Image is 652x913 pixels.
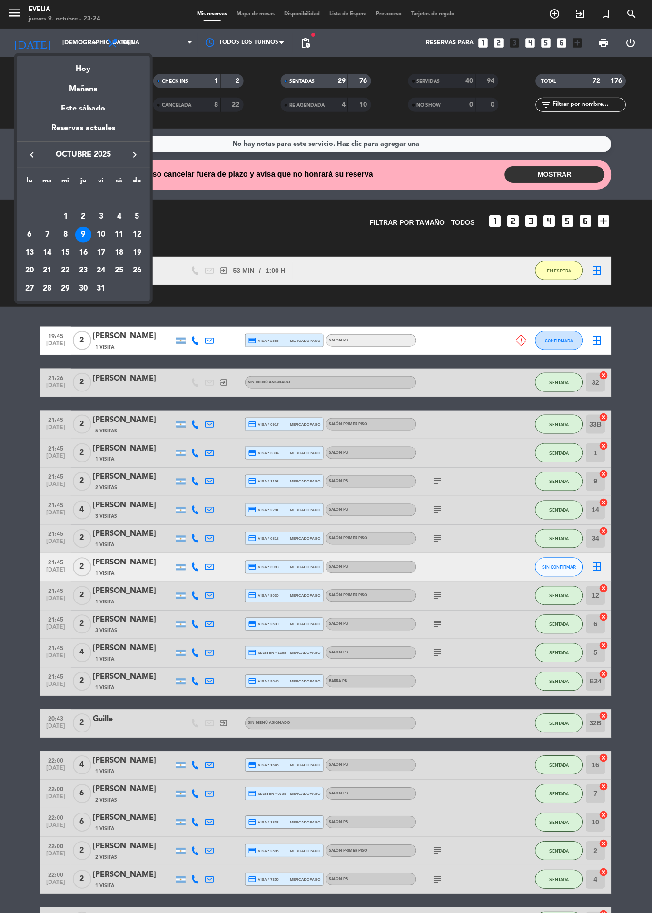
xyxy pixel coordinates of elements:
div: 21 [40,262,56,279]
th: lunes [20,175,39,190]
div: 13 [21,245,38,261]
td: 31 de octubre de 2025 [92,280,110,298]
div: 3 [93,209,109,225]
td: 16 de octubre de 2025 [74,244,92,262]
div: 12 [129,227,145,243]
div: Reservas actuales [17,122,150,141]
div: 20 [21,262,38,279]
td: 13 de octubre de 2025 [20,244,39,262]
td: 7 de octubre de 2025 [39,226,57,244]
div: 1 [57,209,73,225]
td: 24 de octubre de 2025 [92,262,110,280]
td: 18 de octubre de 2025 [110,244,128,262]
td: 22 de octubre de 2025 [56,262,74,280]
td: 4 de octubre de 2025 [110,208,128,226]
div: 23 [75,262,91,279]
th: domingo [128,175,146,190]
div: 4 [111,209,127,225]
div: Este sábado [17,95,150,122]
div: 26 [129,262,145,279]
td: 25 de octubre de 2025 [110,262,128,280]
td: 28 de octubre de 2025 [39,280,57,298]
div: 18 [111,245,127,261]
div: 19 [129,245,145,261]
div: 6 [21,227,38,243]
td: 30 de octubre de 2025 [74,280,92,298]
div: 31 [93,281,109,297]
td: 17 de octubre de 2025 [92,244,110,262]
td: 5 de octubre de 2025 [128,208,146,226]
div: 9 [75,227,91,243]
span: octubre 2025 [40,149,126,161]
div: 11 [111,227,127,243]
div: 14 [40,245,56,261]
div: 10 [93,227,109,243]
div: 16 [75,245,91,261]
div: 17 [93,245,109,261]
td: 14 de octubre de 2025 [39,244,57,262]
td: 19 de octubre de 2025 [128,244,146,262]
th: jueves [74,175,92,190]
td: 11 de octubre de 2025 [110,226,128,244]
td: 6 de octubre de 2025 [20,226,39,244]
div: Hoy [17,56,150,75]
button: keyboard_arrow_left [23,149,40,161]
div: 28 [40,281,56,297]
i: keyboard_arrow_right [129,149,140,161]
td: 20 de octubre de 2025 [20,262,39,280]
div: 7 [40,227,56,243]
div: 15 [57,245,73,261]
div: 29 [57,281,73,297]
td: 8 de octubre de 2025 [56,226,74,244]
div: 24 [93,262,109,279]
td: 15 de octubre de 2025 [56,244,74,262]
td: 9 de octubre de 2025 [74,226,92,244]
td: 1 de octubre de 2025 [56,208,74,226]
button: keyboard_arrow_right [126,149,143,161]
td: 2 de octubre de 2025 [74,208,92,226]
div: 22 [57,262,73,279]
th: martes [39,175,57,190]
div: 25 [111,262,127,279]
td: 23 de octubre de 2025 [74,262,92,280]
td: OCT. [20,190,146,208]
div: 30 [75,281,91,297]
td: 26 de octubre de 2025 [128,262,146,280]
td: 27 de octubre de 2025 [20,280,39,298]
td: 12 de octubre de 2025 [128,226,146,244]
td: 29 de octubre de 2025 [56,280,74,298]
div: 27 [21,281,38,297]
th: sábado [110,175,128,190]
div: 5 [129,209,145,225]
div: Mañana [17,76,150,95]
div: 2 [75,209,91,225]
th: viernes [92,175,110,190]
td: 10 de octubre de 2025 [92,226,110,244]
td: 21 de octubre de 2025 [39,262,57,280]
td: 3 de octubre de 2025 [92,208,110,226]
i: keyboard_arrow_left [26,149,38,161]
th: miércoles [56,175,74,190]
div: 8 [57,227,73,243]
